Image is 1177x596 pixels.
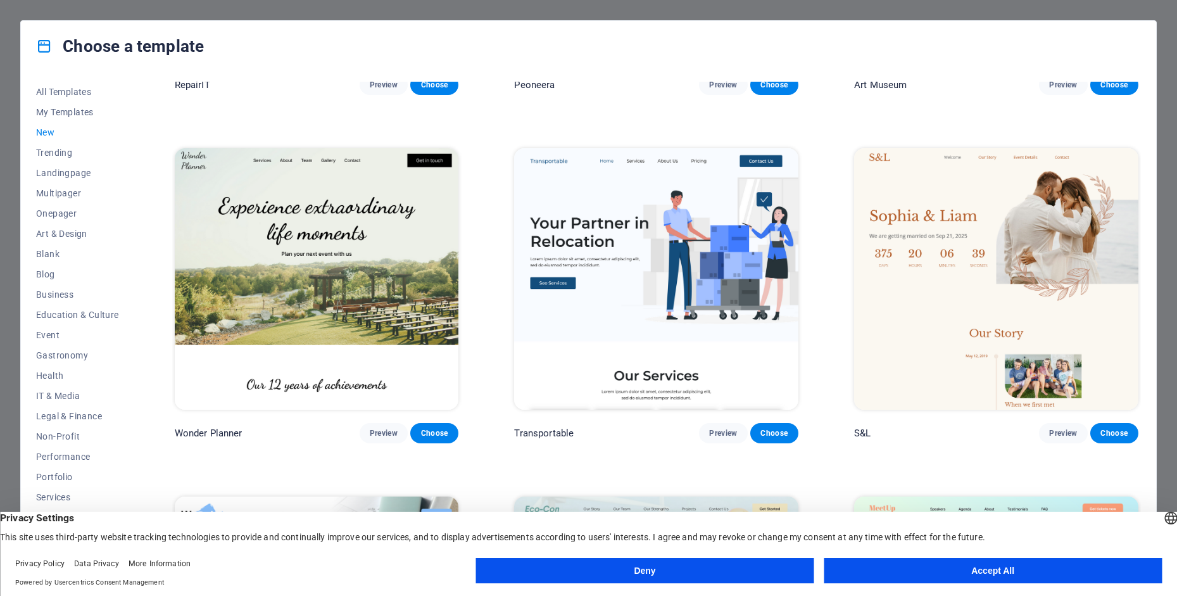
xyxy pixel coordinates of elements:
[1100,80,1128,90] span: Choose
[36,310,119,320] span: Education & Culture
[36,284,119,305] button: Business
[36,107,119,117] span: My Templates
[360,423,408,443] button: Preview
[36,507,119,528] button: Sports & Beauty
[36,229,119,239] span: Art & Design
[36,325,119,345] button: Event
[514,148,798,410] img: Transportable
[36,411,119,421] span: Legal & Finance
[36,208,119,219] span: Onepager
[410,75,458,95] button: Choose
[36,487,119,507] button: Services
[36,102,119,122] button: My Templates
[36,350,119,360] span: Gastronomy
[1049,428,1077,438] span: Preview
[854,79,907,91] p: Art Museum
[36,452,119,462] span: Performance
[1100,428,1128,438] span: Choose
[175,79,210,91] p: RepairIT
[36,365,119,386] button: Health
[854,148,1138,410] img: S&L
[175,148,459,410] img: Wonder Planner
[36,249,119,259] span: Blank
[36,406,119,426] button: Legal & Finance
[750,75,798,95] button: Choose
[750,423,798,443] button: Choose
[36,148,119,158] span: Trending
[36,82,119,102] button: All Templates
[36,36,204,56] h4: Choose a template
[36,447,119,467] button: Performance
[36,264,119,284] button: Blog
[709,428,737,438] span: Preview
[420,428,448,438] span: Choose
[36,168,119,178] span: Landingpage
[36,163,119,183] button: Landingpage
[36,224,119,244] button: Art & Design
[36,371,119,381] span: Health
[175,427,242,440] p: Wonder Planner
[36,127,119,137] span: New
[36,188,119,198] span: Multipager
[1049,80,1077,90] span: Preview
[360,75,408,95] button: Preview
[514,427,574,440] p: Transportable
[36,391,119,401] span: IT & Media
[36,203,119,224] button: Onepager
[1039,423,1087,443] button: Preview
[36,122,119,143] button: New
[36,87,119,97] span: All Templates
[760,80,788,90] span: Choose
[36,305,119,325] button: Education & Culture
[36,345,119,365] button: Gastronomy
[514,79,555,91] p: Peoneera
[36,143,119,163] button: Trending
[36,330,119,340] span: Event
[36,426,119,447] button: Non-Profit
[699,75,747,95] button: Preview
[370,80,398,90] span: Preview
[420,80,448,90] span: Choose
[760,428,788,438] span: Choose
[1039,75,1087,95] button: Preview
[36,183,119,203] button: Multipager
[370,428,398,438] span: Preview
[36,244,119,264] button: Blank
[709,80,737,90] span: Preview
[36,289,119,300] span: Business
[36,386,119,406] button: IT & Media
[854,427,871,440] p: S&L
[699,423,747,443] button: Preview
[410,423,458,443] button: Choose
[36,492,119,502] span: Services
[1090,75,1138,95] button: Choose
[36,472,119,482] span: Portfolio
[1090,423,1138,443] button: Choose
[36,269,119,279] span: Blog
[36,431,119,441] span: Non-Profit
[36,467,119,487] button: Portfolio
